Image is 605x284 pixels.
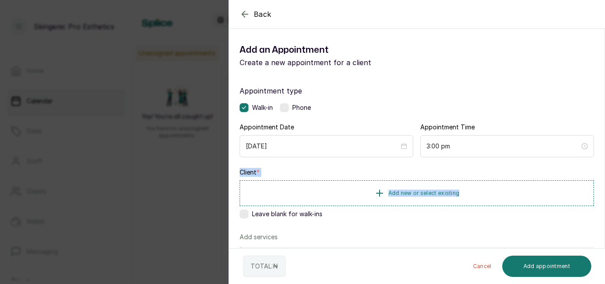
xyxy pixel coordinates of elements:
h1: Add an Appointment [240,43,417,57]
label: Appointment Date [240,123,294,132]
label: Appointment type [240,86,594,96]
input: Select date [246,141,399,151]
input: Select time [427,141,580,151]
span: Back [254,9,271,19]
button: Back [240,9,271,19]
p: TOTAL: ₦ [251,262,278,271]
button: Add new or select existing [240,180,594,206]
label: Client [240,168,260,177]
span: Phone [292,103,311,112]
p: Add services [240,233,278,241]
label: Appointment Time [420,123,475,132]
span: Leave blank for walk-ins [252,210,322,218]
button: Cancel [466,256,499,277]
span: Walk-in [252,103,273,112]
button: Add appointment [502,256,592,277]
p: Create a new appointment for a client [240,57,417,68]
span: Add new or select existing [388,190,460,197]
